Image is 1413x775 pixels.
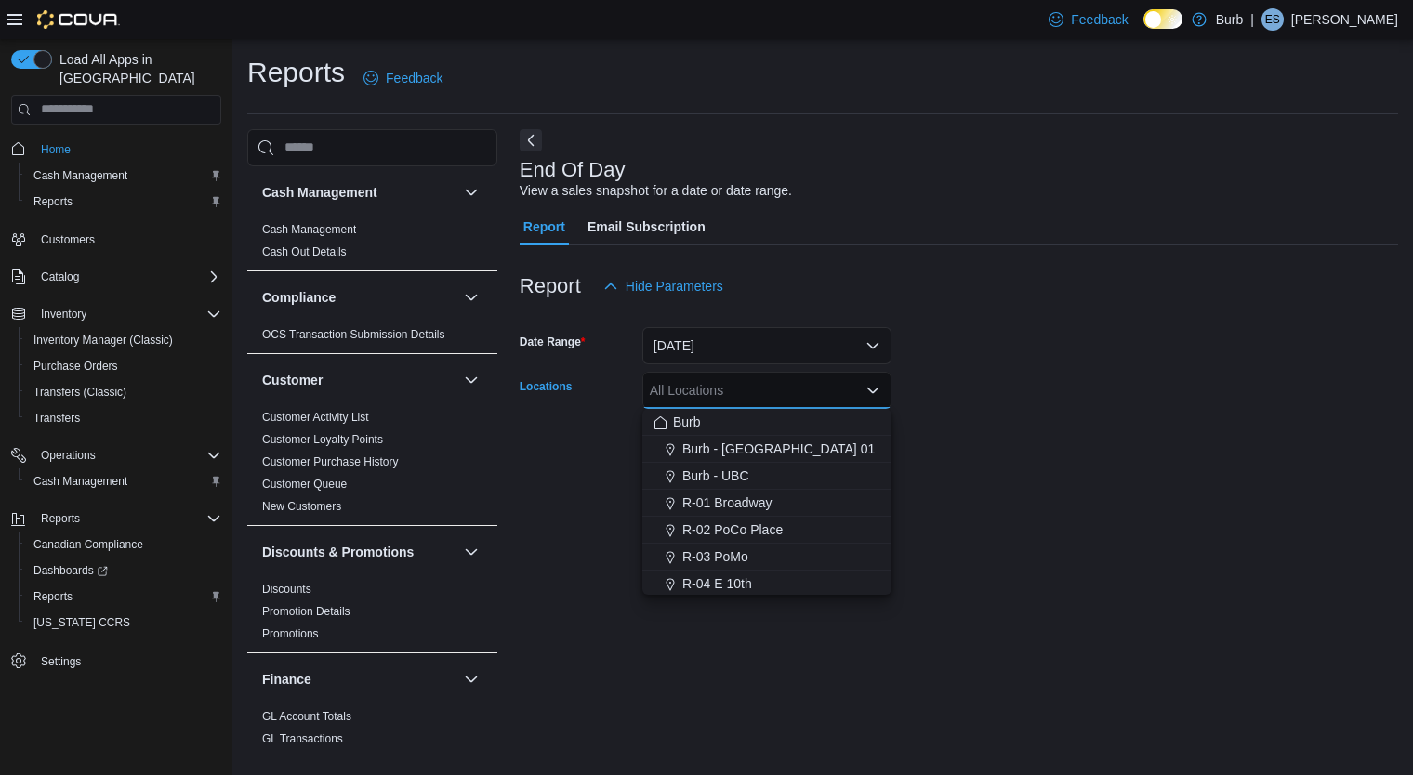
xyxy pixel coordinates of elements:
[682,440,875,458] span: Burb - [GEOGRAPHIC_DATA] 01
[33,650,88,673] a: Settings
[520,181,792,201] div: View a sales snapshot for a date or date range.
[19,584,229,610] button: Reports
[1261,8,1284,31] div: Emma Specht
[460,668,482,690] button: Finance
[262,371,456,389] button: Customer
[26,407,221,429] span: Transfers
[262,478,347,491] a: Customer Queue
[642,436,891,463] button: Burb - [GEOGRAPHIC_DATA] 01
[1216,8,1244,31] p: Burb
[33,507,87,530] button: Reports
[596,268,731,305] button: Hide Parameters
[1250,8,1254,31] p: |
[26,355,125,377] a: Purchase Orders
[460,181,482,204] button: Cash Management
[26,611,138,634] a: [US_STATE] CCRS
[26,329,180,351] a: Inventory Manager (Classic)
[33,138,221,161] span: Home
[642,571,891,598] button: R-04 E 10th
[26,611,221,634] span: Washington CCRS
[262,732,343,745] a: GL Transactions
[262,543,456,561] button: Discounts & Promotions
[19,468,229,494] button: Cash Management
[247,54,345,91] h1: Reports
[33,411,80,426] span: Transfers
[33,266,86,288] button: Catalog
[37,10,120,29] img: Cova
[26,533,151,556] a: Canadian Compliance
[520,379,573,394] label: Locations
[4,264,229,290] button: Catalog
[865,383,880,398] button: Close list of options
[642,409,891,705] div: Choose from the following options
[642,517,891,544] button: R-02 PoCo Place
[642,463,891,490] button: Burb - UBC
[33,444,103,466] button: Operations
[247,406,497,525] div: Customer
[262,454,399,469] span: Customer Purchase History
[460,286,482,309] button: Compliance
[247,218,497,270] div: Cash Management
[247,705,497,757] div: Finance
[19,610,229,636] button: [US_STATE] CCRS
[262,433,383,446] a: Customer Loyalty Points
[460,369,482,391] button: Customer
[262,710,351,723] a: GL Account Totals
[33,589,73,604] span: Reports
[33,507,221,530] span: Reports
[682,493,773,512] span: R-01 Broadway
[52,50,221,87] span: Load All Apps in [GEOGRAPHIC_DATA]
[1143,9,1182,29] input: Dark Mode
[4,226,229,253] button: Customers
[41,654,81,669] span: Settings
[33,138,78,161] a: Home
[386,69,442,87] span: Feedback
[33,537,143,552] span: Canadian Compliance
[642,409,891,436] button: Burb
[682,547,748,566] span: R-03 PoMo
[262,731,343,746] span: GL Transactions
[642,327,891,364] button: [DATE]
[4,136,229,163] button: Home
[41,307,86,322] span: Inventory
[26,470,221,493] span: Cash Management
[33,615,130,630] span: [US_STATE] CCRS
[26,559,221,582] span: Dashboards
[262,670,456,689] button: Finance
[33,649,221,672] span: Settings
[26,470,135,493] a: Cash Management
[41,511,80,526] span: Reports
[26,585,221,608] span: Reports
[247,323,497,353] div: Compliance
[520,129,542,151] button: Next
[19,327,229,353] button: Inventory Manager (Classic)
[262,327,445,342] span: OCS Transaction Submission Details
[26,190,80,213] a: Reports
[1265,8,1280,31] span: ES
[262,543,414,561] h3: Discounts & Promotions
[588,208,706,245] span: Email Subscription
[262,244,347,259] span: Cash Out Details
[19,405,229,431] button: Transfers
[262,500,341,513] a: New Customers
[26,164,221,187] span: Cash Management
[33,474,127,489] span: Cash Management
[41,232,95,247] span: Customers
[460,541,482,563] button: Discounts & Promotions
[626,277,723,296] span: Hide Parameters
[356,59,450,97] a: Feedback
[4,647,229,674] button: Settings
[26,559,115,582] a: Dashboards
[26,533,221,556] span: Canadian Compliance
[41,142,71,157] span: Home
[19,558,229,584] a: Dashboards
[26,329,221,351] span: Inventory Manager (Classic)
[19,163,229,189] button: Cash Management
[33,266,221,288] span: Catalog
[520,159,626,181] h3: End Of Day
[642,544,891,571] button: R-03 PoMo
[26,381,221,403] span: Transfers (Classic)
[41,448,96,463] span: Operations
[1291,8,1398,31] p: [PERSON_NAME]
[262,222,356,237] span: Cash Management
